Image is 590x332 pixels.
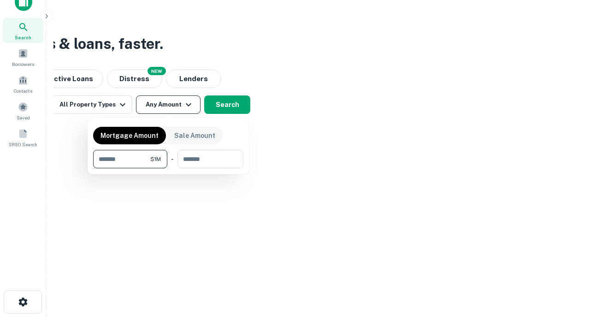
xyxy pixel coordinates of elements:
div: - [171,150,174,168]
span: $1M [150,155,161,163]
p: Mortgage Amount [100,130,159,141]
p: Sale Amount [174,130,215,141]
iframe: Chat Widget [544,258,590,302]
